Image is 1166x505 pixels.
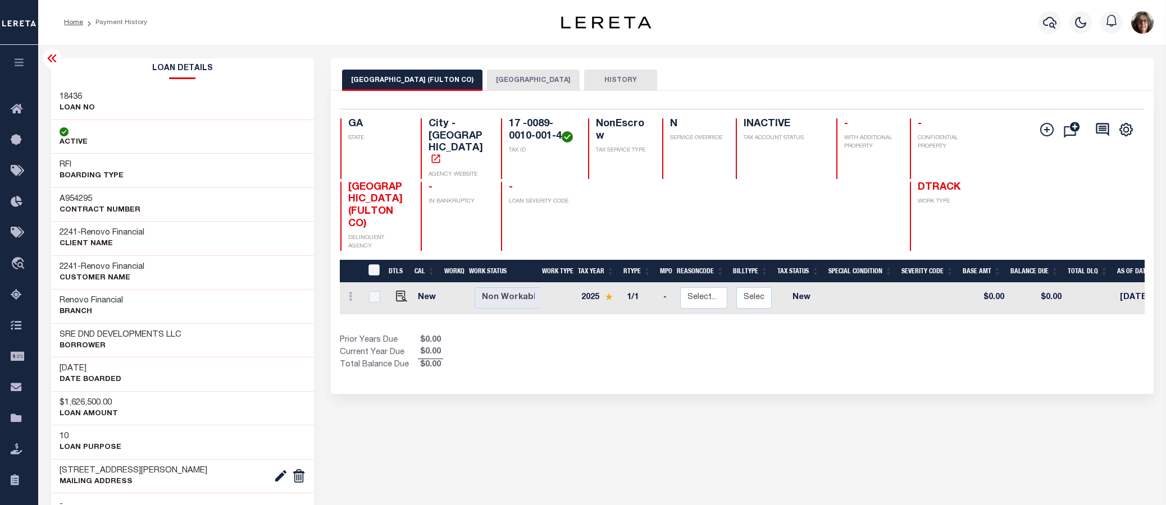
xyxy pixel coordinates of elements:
[60,442,121,453] p: LOAN PURPOSE
[361,260,384,283] th: &nbsp;
[60,465,207,476] h3: [STREET_ADDRESS][PERSON_NAME]
[60,228,78,237] span: 2241
[596,146,648,155] p: TAX SERVICE TYPE
[429,182,432,192] span: -
[1113,260,1164,283] th: As of Date: activate to sort column ascending
[918,198,977,206] p: WORK TYPE
[81,263,144,271] span: Renovo Financial
[60,159,124,171] h3: RFI
[958,260,1006,283] th: Base Amt: activate to sort column ascending
[509,198,575,206] p: LOAN SEVERITY CODE
[584,70,657,91] button: HISTORY
[60,273,144,284] p: CUSTOMER Name
[60,194,140,205] h3: A954295
[655,260,672,283] th: MPO
[51,58,314,79] h2: Loan Details
[340,359,418,371] td: Total Balance Due
[538,260,573,283] th: Work Type
[744,118,823,131] h4: INACTIVE
[429,118,488,167] h4: City - [GEOGRAPHIC_DATA]
[672,260,728,283] th: ReasonCode: activate to sort column ascending
[573,260,619,283] th: Tax Year: activate to sort column ascending
[897,260,958,283] th: Severity Code: activate to sort column ascending
[429,171,488,179] p: AGENCY WEBSITE
[1006,260,1063,283] th: Balance Due: activate to sort column ascending
[464,260,541,283] th: Work Status
[60,431,121,442] h3: 10
[487,70,580,91] button: [GEOGRAPHIC_DATA]
[509,182,513,192] span: -
[384,260,410,283] th: DTLS
[60,261,144,273] h3: -
[844,134,896,151] p: WITH ADDITIONAL PROPERTY
[619,260,655,283] th: RType: activate to sort column ascending
[728,260,773,283] th: BillType: activate to sort column ascending
[918,182,960,192] span: DTRACK
[60,363,121,374] h3: [DATE]
[410,260,440,283] th: CAL: activate to sort column ascending
[292,469,306,483] img: deletes.png
[60,341,181,352] p: Borrower
[348,118,407,131] h4: GA
[824,260,897,283] th: Special Condition: activate to sort column ascending
[60,171,124,182] p: BOARDING TYPE
[773,260,824,283] th: Tax Status: activate to sort column ascending
[340,260,361,283] th: &nbsp;&nbsp;&nbsp;&nbsp;&nbsp;&nbsp;&nbsp;&nbsp;&nbsp;&nbsp;
[776,283,827,314] td: New
[1009,283,1066,314] td: $0.00
[64,19,83,26] a: Home
[60,227,144,238] h3: -
[622,283,659,314] td: 1/1
[60,137,88,148] p: ACTIVE
[918,119,922,129] span: -
[60,91,95,103] h3: 18436
[60,263,78,271] span: 2241
[659,283,676,314] td: -
[81,228,144,237] span: Renovo Financial
[348,234,407,251] p: DELINQUENT AGENCY
[605,293,613,300] img: Star.svg
[60,295,123,306] h3: Renovo Financial
[60,205,140,216] p: Contract Number
[348,182,403,229] span: [GEOGRAPHIC_DATA] (FULTON CO)
[418,334,443,347] span: $0.00
[60,306,123,318] p: Branch
[342,70,482,91] button: [GEOGRAPHIC_DATA] (FULTON CO)
[509,118,575,143] h4: 17 -0089-0010-001-4
[11,257,29,272] i: travel_explore
[918,134,977,151] p: CONFIDENTIAL PROPERTY
[60,374,121,385] p: DATE BOARDED
[577,283,622,314] td: 2025
[340,334,418,347] td: Prior Years Due
[440,260,464,283] th: WorkQ
[60,103,95,114] p: LOAN NO
[844,119,848,129] span: -
[429,198,488,206] p: IN BANKRUPTCY
[60,397,118,408] h3: $1,626,500.00
[418,359,443,371] span: $0.00
[83,17,147,27] li: Payment History
[596,118,648,143] h4: NonEscrow
[340,346,418,359] td: Current Year Due
[60,238,144,250] p: CLIENT Name
[961,283,1009,314] td: $0.00
[60,408,118,420] p: LOAN AMOUNT
[348,134,407,143] p: STATE
[418,346,443,359] span: $0.00
[670,134,722,143] p: SERVICE OVERRIDE
[509,146,575,155] p: TAX ID
[60,329,181,341] h3: SRE DND DEVELOPMENTS LLC
[413,283,444,314] td: New
[744,134,823,143] p: TAX ACCOUNT STATUS
[670,118,722,131] h4: N
[60,476,207,488] p: Mailing Address
[1063,260,1113,283] th: Total DLQ: activate to sort column ascending
[561,16,651,29] img: logo-dark.svg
